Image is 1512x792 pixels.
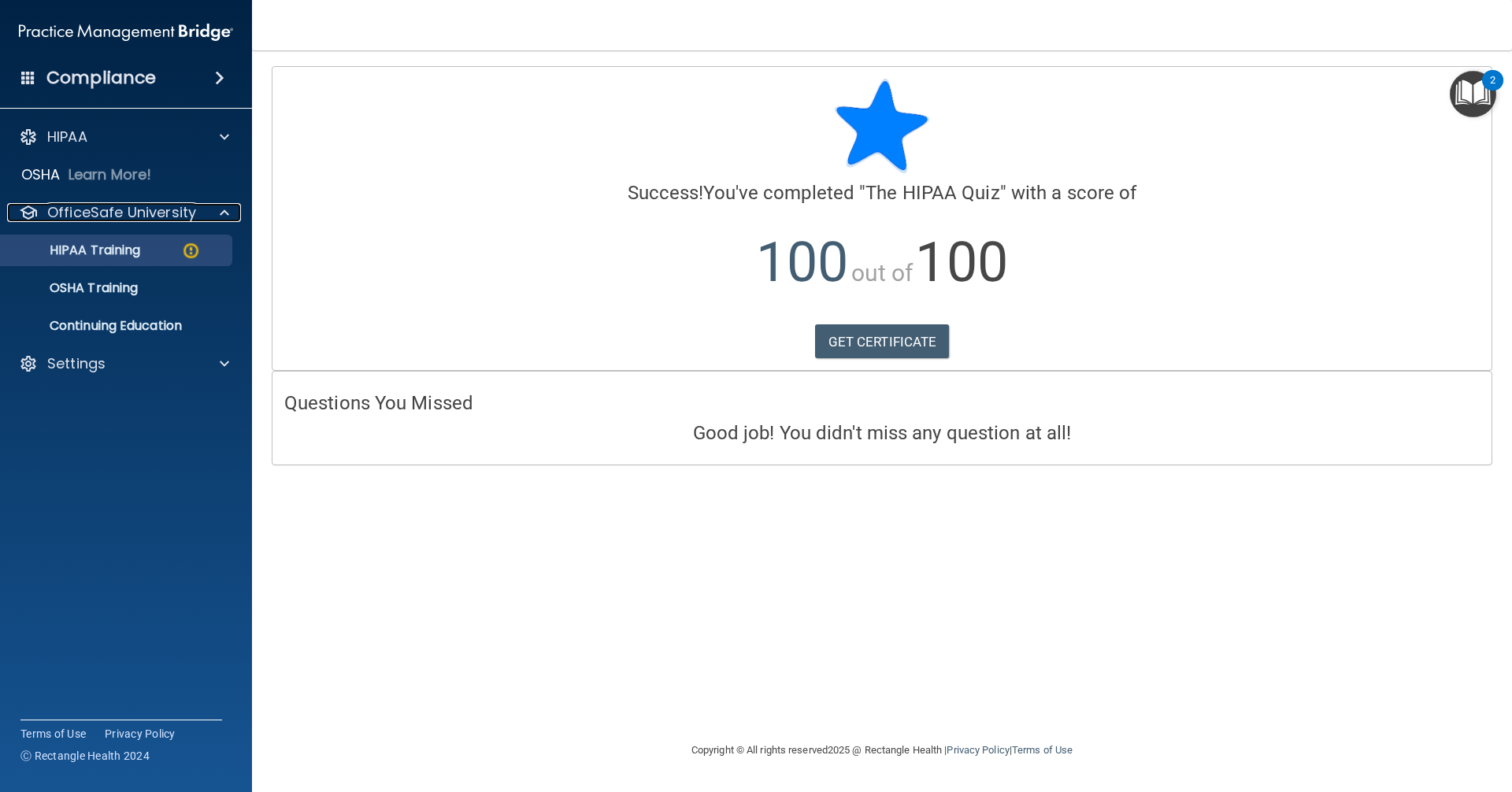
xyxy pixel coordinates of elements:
[19,17,233,48] img: PMB logo
[284,423,1480,443] h4: Good job! You didn't miss any question at all!
[835,79,929,173] img: blue-star-rounded.9d042014.png
[47,203,196,222] p: OfficeSafe University
[1490,80,1495,101] div: 2
[628,182,704,204] span: Success!
[10,242,140,258] p: HIPAA Training
[20,748,150,764] span: Ⓒ Rectangle Health 2024
[19,203,229,222] a: OfficeSafe University
[47,128,87,146] p: HIPAA
[105,726,176,742] a: Privacy Policy
[756,230,848,294] span: 100
[1433,683,1493,743] iframe: Drift Widget Chat Controller
[20,726,86,742] a: Terms of Use
[947,744,1009,756] a: Privacy Policy
[865,182,999,204] span: The HIPAA Quiz
[595,725,1169,775] div: Copyright © All rights reserved 2025 @ Rectangle Health | |
[69,165,152,184] p: Learn More!
[19,354,229,373] a: Settings
[1450,71,1496,117] button: Open Resource Center, 2 new notifications
[21,165,61,184] p: OSHA
[19,128,229,146] a: HIPAA
[815,324,950,359] a: GET CERTIFICATE
[284,183,1480,203] h4: You've completed " " with a score of
[1012,744,1073,756] a: Terms of Use
[181,241,201,261] img: warning-circle.0cc9ac19.png
[47,354,106,373] p: Settings
[851,259,913,287] span: out of
[10,280,138,296] p: OSHA Training
[284,393,1480,413] h4: Questions You Missed
[46,67,156,89] h4: Compliance
[10,318,225,334] p: Continuing Education
[915,230,1007,294] span: 100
